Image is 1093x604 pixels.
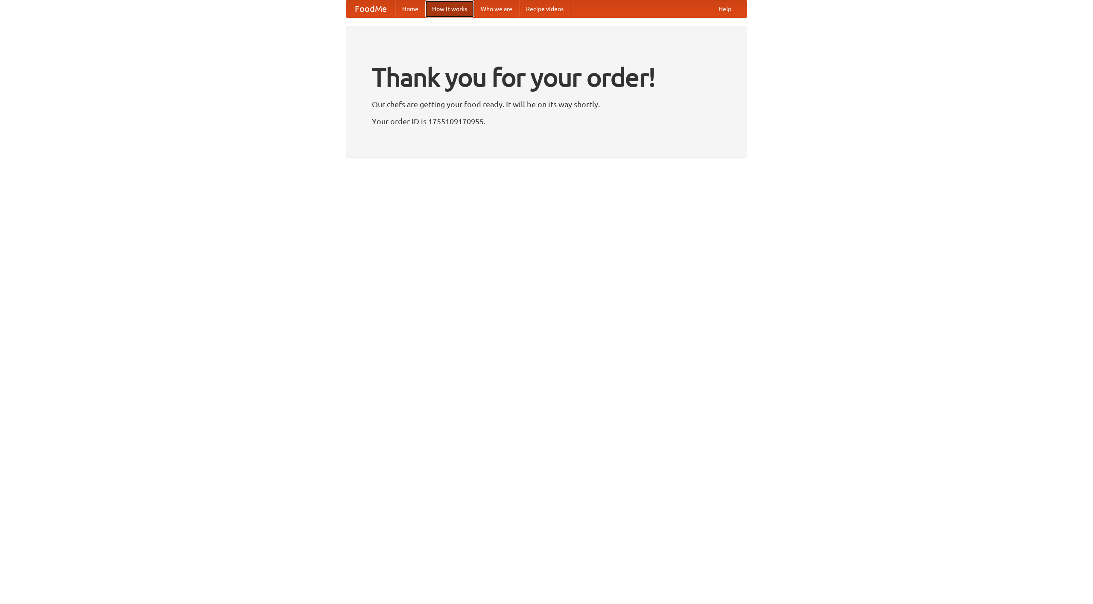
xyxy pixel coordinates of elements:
[425,0,474,18] a: How it works
[395,0,425,18] a: Home
[712,0,738,18] a: Help
[372,98,721,111] p: Our chefs are getting your food ready. It will be on its way shortly.
[519,0,570,18] a: Recipe videos
[346,0,395,18] a: FoodMe
[372,57,721,98] h1: Thank you for your order!
[372,115,721,128] p: Your order ID is 1755109170955.
[474,0,519,18] a: Who we are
